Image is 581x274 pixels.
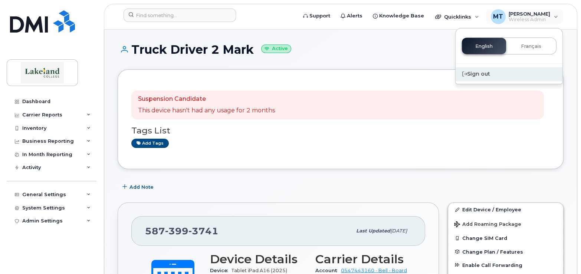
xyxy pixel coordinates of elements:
h3: Tags List [131,126,550,135]
h3: Device Details [210,252,306,266]
span: Change Plan / Features [462,249,523,254]
span: Français [521,43,541,49]
span: 3741 [188,225,219,237]
span: 399 [165,225,188,237]
span: [DATE] [390,228,407,234]
p: Suspension Candidate [138,95,275,103]
button: Add Roaming Package [448,216,563,231]
span: Add Roaming Package [454,221,521,228]
button: Change Plan / Features [448,245,563,258]
a: Edit Device / Employee [448,203,563,216]
h1: Truck Driver 2 Mark [118,43,564,56]
button: Change SIM Card [448,231,563,245]
p: This device hasn't had any usage for 2 months [138,106,275,115]
small: Active [261,44,291,53]
h3: Carrier Details [315,252,412,266]
span: 587 [145,225,219,237]
button: Enable Call Forwarding [448,258,563,272]
span: Tablet iPad A16 (2025) [232,268,287,273]
span: Enable Call Forwarding [462,262,522,268]
span: Last updated [356,228,390,234]
span: Device [210,268,232,273]
div: Sign out [456,67,562,81]
a: Add tags [131,139,169,148]
span: Add Note [129,184,154,191]
button: Add Note [118,180,160,194]
span: Account [315,268,341,273]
